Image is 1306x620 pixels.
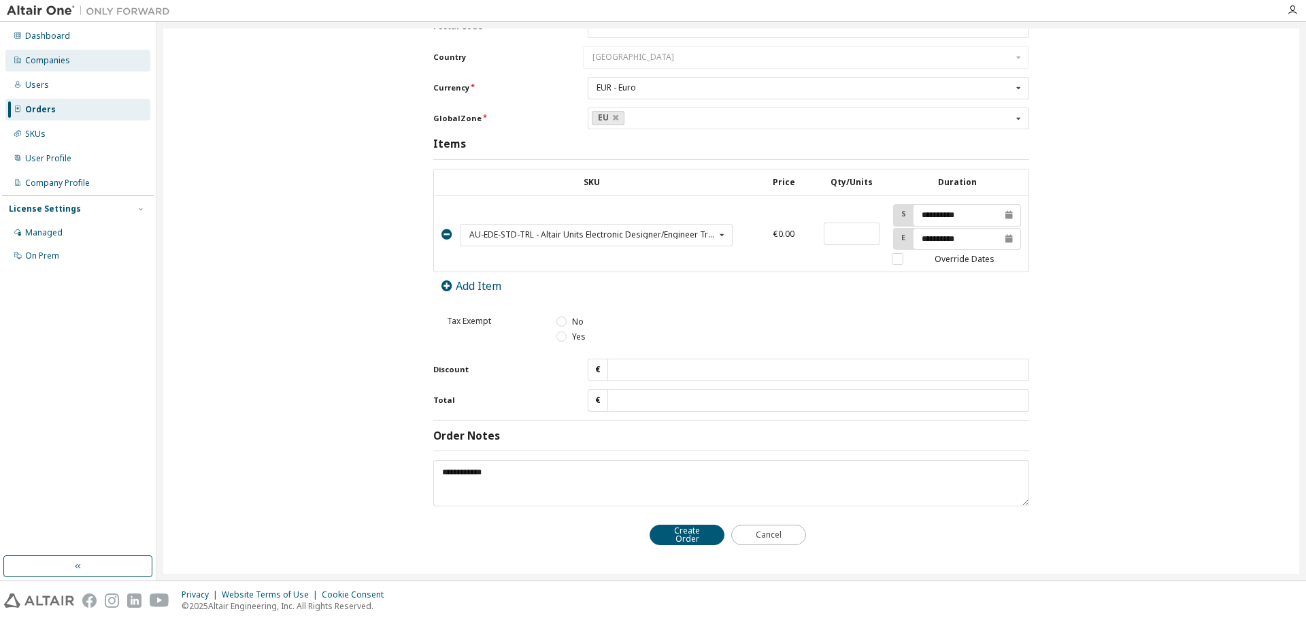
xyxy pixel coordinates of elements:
[731,525,806,545] button: Cancel
[82,593,97,608] img: facebook.svg
[25,178,90,189] div: Company Profile
[433,82,565,93] label: Currency
[469,231,715,239] div: AU-EDE-STD-TRL - Altair Units Electronic Designer/Engineer Trial
[750,169,818,196] th: Price
[588,359,608,381] div: €
[894,208,909,219] label: S
[25,250,59,261] div: On Prem
[182,600,392,612] p: © 2025 Altair Engineering, Inc. All Rights Reserved.
[434,169,750,196] th: SKU
[7,4,177,18] img: Altair One
[818,169,886,196] th: Qty/Units
[25,31,70,42] div: Dashboard
[597,84,636,92] div: EUR - Euro
[4,593,74,608] img: altair_logo.svg
[650,525,724,545] button: Create Order
[556,331,585,342] label: Yes
[433,395,565,406] label: Total
[750,196,818,272] td: €0.00
[25,104,56,115] div: Orders
[25,153,71,164] div: User Profile
[892,253,1022,265] label: Override Dates
[322,589,392,600] div: Cookie Consent
[433,364,565,375] label: Discount
[182,589,222,600] div: Privacy
[608,389,1029,412] input: Total
[127,593,141,608] img: linkedin.svg
[25,80,49,91] div: Users
[433,52,560,63] label: Country
[608,359,1029,381] input: Discount
[25,55,70,66] div: Companies
[556,316,583,327] label: No
[433,113,565,124] label: GlobalZone
[886,169,1028,196] th: Duration
[150,593,169,608] img: youtube.svg
[222,589,322,600] div: Website Terms of Use
[9,203,81,214] div: License Settings
[588,389,608,412] div: €
[433,429,500,443] h3: Order Notes
[25,129,46,140] div: SKUs
[433,137,466,151] h3: Items
[592,111,624,125] a: EU
[441,278,501,293] a: Add Item
[105,593,119,608] img: instagram.svg
[588,77,1029,99] div: Currency
[25,227,63,238] div: Managed
[447,315,491,327] span: Tax Exempt
[588,108,1029,130] div: GlobalZone
[894,232,909,243] label: E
